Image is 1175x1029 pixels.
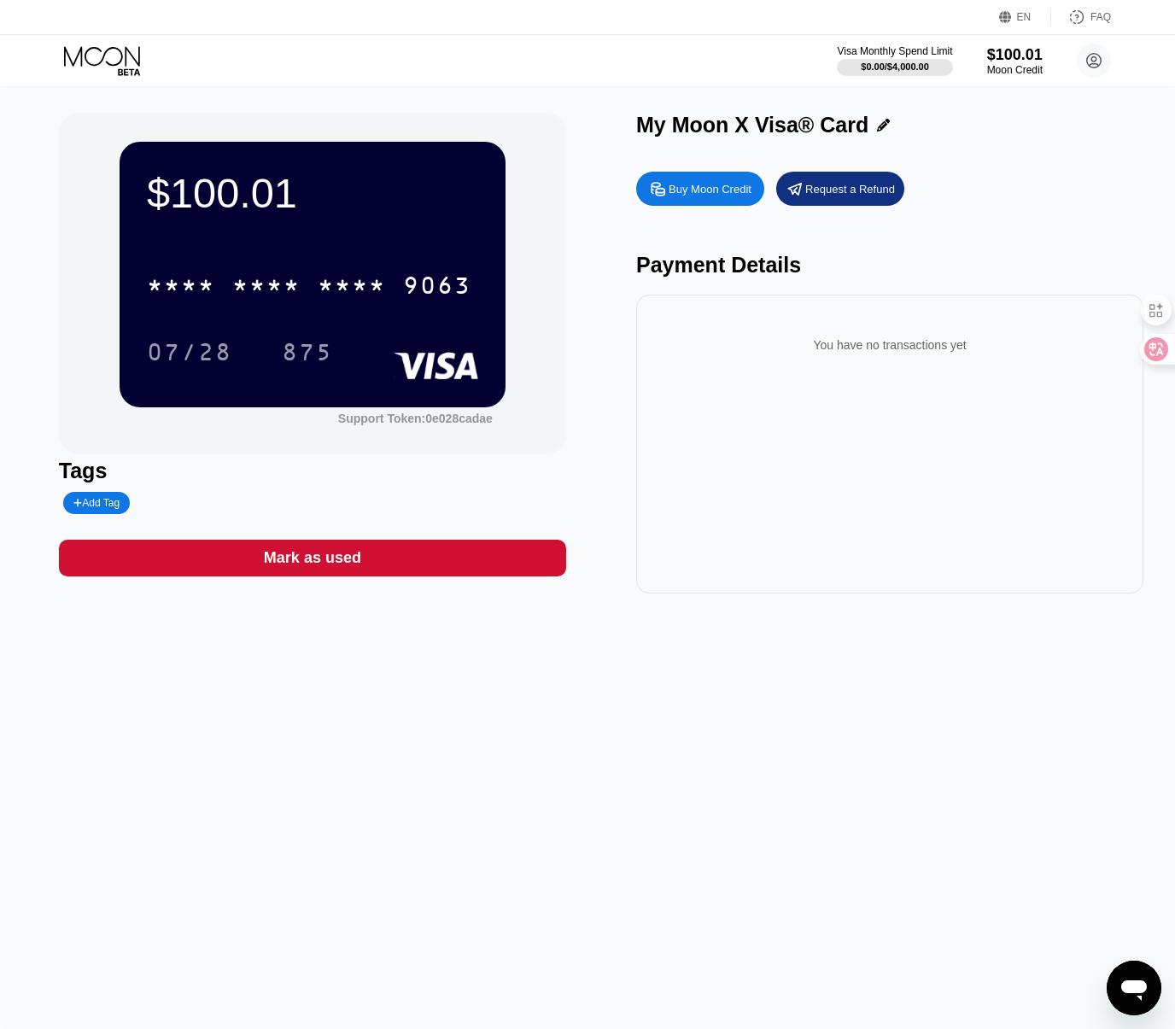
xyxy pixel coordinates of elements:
[650,321,1130,369] div: You have no transactions yet
[338,412,493,425] div: Support Token:0e028cadae
[999,9,1051,26] div: EN
[861,61,929,72] div: $0.00 / $4,000.00
[837,45,952,76] div: Visa Monthly Spend Limit$0.00/$4,000.00
[338,412,493,425] div: Support Token: 0e028cadae
[147,341,232,368] div: 07/28
[403,274,471,301] div: 9063
[73,497,120,509] div: Add Tag
[636,253,1143,278] div: Payment Details
[776,172,904,206] div: Request a Refund
[1051,9,1111,26] div: FAQ
[282,341,333,368] div: 875
[269,330,346,373] div: 875
[1090,11,1111,23] div: FAQ
[987,46,1043,76] div: $100.01Moon Credit
[1107,961,1161,1015] iframe: Button to launch messaging window
[987,64,1043,76] div: Moon Credit
[59,459,566,483] div: Tags
[669,182,751,196] div: Buy Moon Credit
[987,46,1043,64] div: $100.01
[63,492,130,514] div: Add Tag
[147,169,478,217] div: $100.01
[1017,11,1032,23] div: EN
[636,113,868,137] div: My Moon X Visa® Card
[59,540,566,576] div: Mark as used
[837,45,952,57] div: Visa Monthly Spend Limit
[636,172,764,206] div: Buy Moon Credit
[264,548,361,568] div: Mark as used
[134,330,245,373] div: 07/28
[805,182,895,196] div: Request a Refund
